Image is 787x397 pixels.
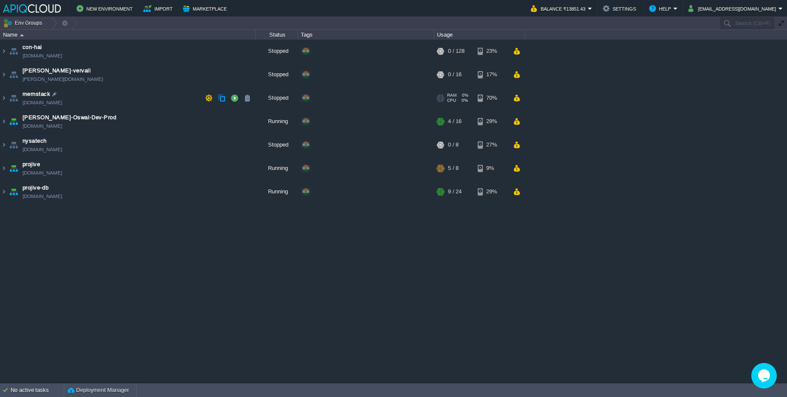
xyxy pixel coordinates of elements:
[8,157,20,180] img: AMDAwAAAACH5BAEAAAAALAAAAAABAAEAAAICRAEAOw==
[8,86,20,109] img: AMDAwAAAACH5BAEAAAAALAAAAAABAAEAAAICRAEAOw==
[11,383,64,397] div: No active tasks
[299,30,434,40] div: Tags
[0,157,7,180] img: AMDAwAAAACH5BAEAAAAALAAAAAABAAEAAAICRAEAOw==
[603,3,639,14] button: Settings
[256,40,298,63] div: Stopped
[143,3,175,14] button: Import
[23,160,40,169] a: projive
[0,110,7,133] img: AMDAwAAAACH5BAEAAAAALAAAAAABAAEAAAICRAEAOw==
[256,157,298,180] div: Running
[448,63,462,86] div: 0 / 16
[460,93,468,98] span: 0%
[688,3,778,14] button: [EMAIL_ADDRESS][DOMAIN_NAME]
[23,113,116,122] a: [PERSON_NAME]-Oswal-Dev-Prod
[0,63,7,86] img: AMDAwAAAACH5BAEAAAAALAAAAAABAAEAAAICRAEAOw==
[23,145,62,154] a: [DOMAIN_NAME]
[478,110,505,133] div: 29%
[23,192,62,201] span: [DOMAIN_NAME]
[8,40,20,63] img: AMDAwAAAACH5BAEAAAAALAAAAAABAAEAAAICRAEAOw==
[77,3,135,14] button: New Environment
[478,180,505,203] div: 29%
[0,180,7,203] img: AMDAwAAAACH5BAEAAAAALAAAAAABAAEAAAICRAEAOw==
[478,133,505,156] div: 27%
[459,98,468,103] span: 0%
[448,180,462,203] div: 9 / 24
[23,137,47,145] a: nysatech
[447,98,456,103] span: CPU
[256,110,298,133] div: Running
[1,30,255,40] div: Name
[23,184,48,192] a: projive-db
[256,63,298,86] div: Stopped
[448,40,465,63] div: 0 / 128
[0,86,7,109] img: AMDAwAAAACH5BAEAAAAALAAAAAABAAEAAAICRAEAOw==
[448,133,459,156] div: 0 / 8
[23,66,91,75] a: [PERSON_NAME]-vervali
[0,40,7,63] img: AMDAwAAAACH5BAEAAAAALAAAAAABAAEAAAICRAEAOw==
[448,157,459,180] div: 5 / 8
[435,30,525,40] div: Usage
[0,133,7,156] img: AMDAwAAAACH5BAEAAAAALAAAAAABAAEAAAICRAEAOw==
[478,63,505,86] div: 17%
[448,110,462,133] div: 4 / 16
[751,363,778,388] iframe: chat widget
[3,4,61,13] img: APIQCloud
[478,86,505,109] div: 70%
[23,90,50,98] a: mernstack
[20,34,24,36] img: AMDAwAAAACH5BAEAAAAALAAAAAABAAEAAAICRAEAOw==
[447,93,456,98] span: RAM
[478,40,505,63] div: 23%
[23,169,62,177] a: [DOMAIN_NAME]
[23,43,42,52] a: con-hai
[23,122,62,130] a: [DOMAIN_NAME]
[23,75,103,83] a: [PERSON_NAME][DOMAIN_NAME]
[3,17,45,29] button: Env Groups
[256,86,298,109] div: Stopped
[649,3,673,14] button: Help
[256,30,298,40] div: Status
[478,157,505,180] div: 9%
[8,63,20,86] img: AMDAwAAAACH5BAEAAAAALAAAAAABAAEAAAICRAEAOw==
[8,180,20,203] img: AMDAwAAAACH5BAEAAAAALAAAAAABAAEAAAICRAEAOw==
[8,110,20,133] img: AMDAwAAAACH5BAEAAAAALAAAAAABAAEAAAICRAEAOw==
[183,3,229,14] button: Marketplace
[8,133,20,156] img: AMDAwAAAACH5BAEAAAAALAAAAAABAAEAAAICRAEAOw==
[23,98,62,107] a: [DOMAIN_NAME]
[256,180,298,203] div: Running
[68,386,129,394] button: Deployment Manager
[531,3,588,14] button: Balance ₹13851.43
[23,52,62,60] a: [DOMAIN_NAME]
[256,133,298,156] div: Stopped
